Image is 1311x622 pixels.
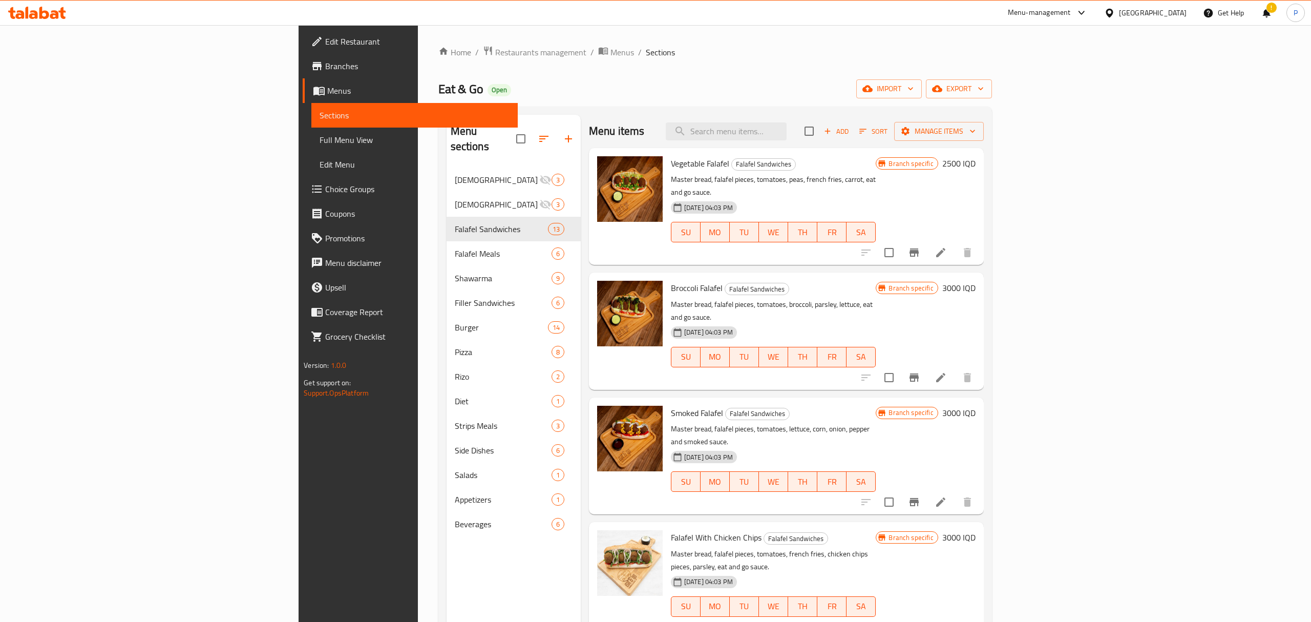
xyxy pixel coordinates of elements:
span: TH [792,474,813,489]
span: 6 [552,249,564,259]
a: Edit Menu [311,152,518,177]
span: Coverage Report [325,306,510,318]
span: Sort items [853,123,894,139]
a: Upsell [303,275,518,300]
button: TH [788,596,817,617]
a: Menu disclaimer [303,251,518,275]
span: TH [792,599,813,614]
button: FR [817,347,847,367]
li: / [590,46,594,58]
span: Beverages [455,518,552,530]
button: TU [730,596,759,617]
div: Filler Sandwiches [455,297,552,309]
div: Diet1 [447,389,581,413]
a: Full Menu View [311,128,518,152]
span: WE [763,599,784,614]
span: [DATE] 04:03 PM [680,203,737,213]
span: Branch specific [884,283,937,293]
span: Sections [320,109,510,121]
button: SA [847,222,876,242]
span: 1 [552,397,564,406]
a: Support.OpsPlatform [304,386,369,400]
span: 1 [552,495,564,505]
img: Falafel With Chicken Chips [597,530,663,596]
span: SU [675,225,696,240]
button: export [926,79,992,98]
span: Menus [610,46,634,58]
a: Edit menu item [935,246,947,259]
a: Restaurants management [483,46,586,59]
div: Falafel Sandwiches [764,532,828,545]
button: MO [701,347,730,367]
a: Edit menu item [935,371,947,384]
div: items [552,493,564,506]
li: / [638,46,642,58]
button: TU [730,471,759,492]
div: items [552,518,564,530]
span: export [934,82,984,95]
span: Grocery Checklist [325,330,510,343]
button: SU [671,596,701,617]
button: FR [817,596,847,617]
input: search [666,122,787,140]
div: Iftar Offers [455,174,539,186]
button: SA [847,596,876,617]
nav: breadcrumb [438,46,992,59]
div: [DEMOGRAPHIC_DATA] Offers3 [447,168,581,192]
span: Shawarma [455,272,552,284]
span: Broccoli Falafel [671,280,723,296]
span: 9 [552,274,564,283]
span: [DATE] 04:03 PM [680,327,737,337]
button: Manage items [894,122,984,141]
nav: Menu sections [447,163,581,541]
span: Edit Menu [320,158,510,171]
span: Falafel Sandwiches [455,223,548,235]
div: Burger14 [447,315,581,340]
span: Upsell [325,281,510,294]
button: Sort [857,123,890,139]
button: Branch-specific-item [902,240,926,265]
span: [DEMOGRAPHIC_DATA] Offers [455,174,539,186]
a: Menus [303,78,518,103]
button: import [856,79,922,98]
div: [GEOGRAPHIC_DATA] [1119,7,1187,18]
div: Rizo2 [447,364,581,389]
a: Branches [303,54,518,78]
button: TU [730,222,759,242]
span: WE [763,349,784,364]
button: WE [759,347,788,367]
span: MO [705,599,726,614]
div: Pizza8 [447,340,581,364]
h2: Menu items [589,123,645,139]
span: TH [792,349,813,364]
span: Side Dishes [455,444,552,457]
span: 6 [552,298,564,308]
span: TU [734,225,755,240]
p: Master bread, falafel pieces, tomatoes, lettuce, corn, onion, pepper and smoked sauce. [671,423,876,448]
button: TH [788,347,817,367]
button: SU [671,222,701,242]
button: TH [788,471,817,492]
div: Falafel Meals [455,247,552,260]
span: Branch specific [884,408,937,418]
span: Smoked Falafel [671,405,723,421]
span: 3 [552,175,564,185]
span: 3 [552,421,564,431]
button: WE [759,471,788,492]
div: Falafel Sandwiches [725,408,790,420]
span: Get support on: [304,376,351,389]
button: Branch-specific-item [902,365,926,390]
span: Branch specific [884,533,937,543]
div: Filler Sandwiches6 [447,291,581,315]
div: Salads1 [447,463,581,487]
span: SU [675,474,696,489]
span: Select to update [878,491,900,513]
button: TU [730,347,759,367]
button: FR [817,222,847,242]
span: 3 [552,200,564,210]
button: Add [820,123,853,139]
div: items [552,346,564,358]
span: 14 [548,323,564,333]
